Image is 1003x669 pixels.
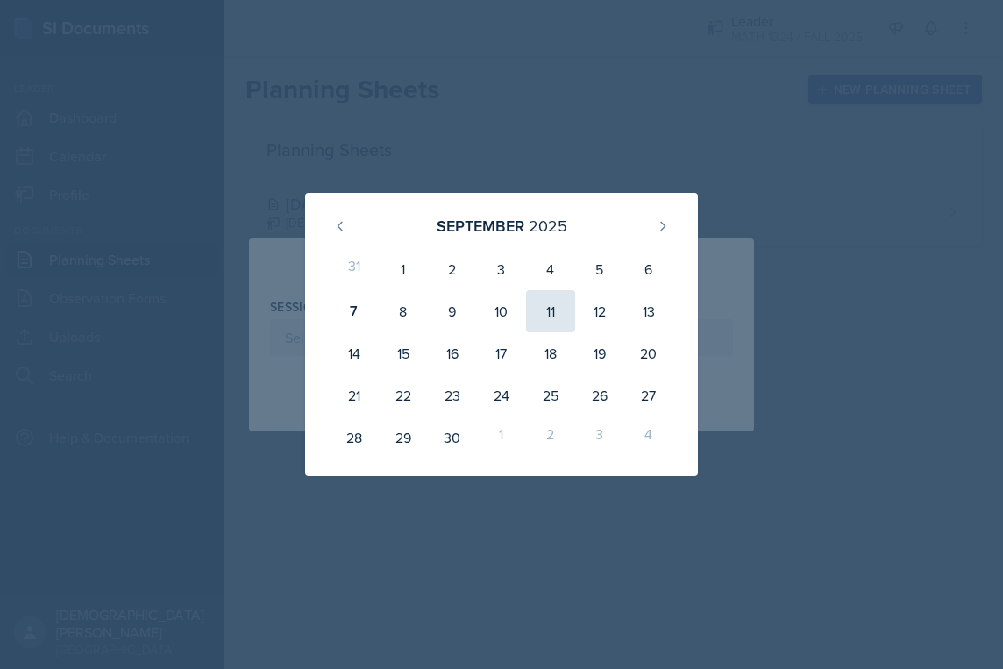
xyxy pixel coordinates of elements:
div: 23 [428,374,477,416]
div: 22 [379,374,428,416]
div: 4 [526,248,575,290]
div: 8 [379,290,428,332]
div: 3 [477,248,526,290]
div: 27 [624,374,673,416]
div: 1 [379,248,428,290]
div: 18 [526,332,575,374]
div: 20 [624,332,673,374]
div: 6 [624,248,673,290]
div: 7 [330,290,379,332]
div: 11 [526,290,575,332]
div: 29 [379,416,428,459]
div: 2025 [529,214,567,238]
div: 12 [575,290,624,332]
div: 31 [330,248,379,290]
div: 30 [428,416,477,459]
div: 25 [526,374,575,416]
div: 5 [575,248,624,290]
div: 17 [477,332,526,374]
div: 9 [428,290,477,332]
div: 16 [428,332,477,374]
div: 15 [379,332,428,374]
div: 28 [330,416,379,459]
div: September [437,214,524,238]
div: 13 [624,290,673,332]
div: 3 [575,416,624,459]
div: 1 [477,416,526,459]
div: 14 [330,332,379,374]
div: 26 [575,374,624,416]
div: 21 [330,374,379,416]
div: 24 [477,374,526,416]
div: 10 [477,290,526,332]
div: 2 [526,416,575,459]
div: 2 [428,248,477,290]
div: 4 [624,416,673,459]
div: 19 [575,332,624,374]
